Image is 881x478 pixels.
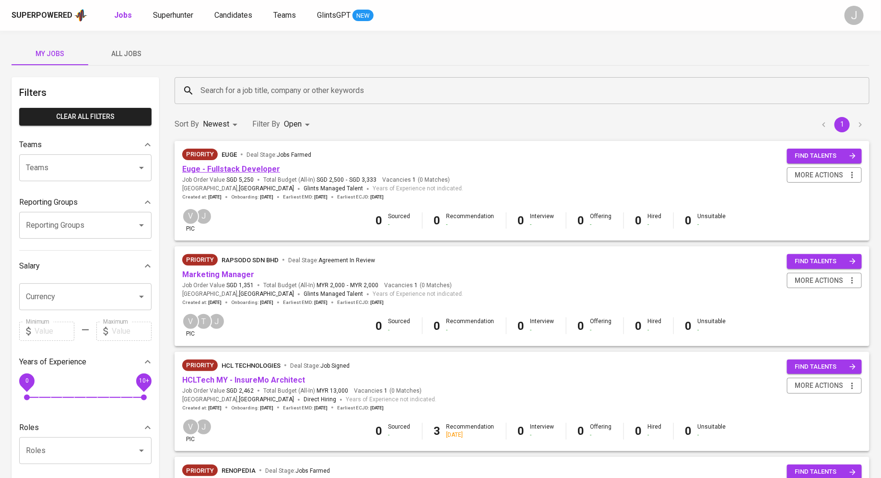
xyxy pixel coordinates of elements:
[578,214,585,227] b: 0
[263,281,378,290] span: Total Budget (All-In)
[648,326,662,334] div: -
[19,197,78,208] p: Reporting Groups
[182,255,218,265] span: Priority
[530,431,554,439] div: -
[518,214,525,227] b: 0
[648,221,662,229] div: -
[795,151,856,162] span: find talents
[787,149,862,163] button: find talents
[446,431,494,439] div: [DATE]
[182,299,222,306] span: Created at :
[182,313,199,330] div: V
[208,194,222,200] span: [DATE]
[182,184,294,194] span: [GEOGRAPHIC_DATA] ,
[265,467,330,474] span: Deal Stage :
[354,387,422,395] span: Vacancies ( 0 Matches )
[295,467,330,474] span: Jobs Farmed
[314,405,328,411] span: [DATE]
[182,270,254,279] a: Marketing Manager
[376,319,383,333] b: 0
[273,11,296,20] span: Teams
[373,184,463,194] span: Years of Experience not indicated.
[222,467,256,474] span: renopedia
[283,405,328,411] span: Earliest EMD :
[787,378,862,394] button: more actions
[74,8,87,23] img: app logo
[590,423,612,439] div: Offering
[195,313,212,330] div: T
[317,11,351,20] span: GlintsGPT
[182,375,305,385] a: HCLTech MY - InsureMo Architect
[182,149,218,160] div: New Job received from Demand Team
[578,319,585,333] b: 0
[290,362,350,369] span: Deal Stage :
[434,214,441,227] b: 0
[283,194,328,200] span: Earliest EMD :
[260,194,273,200] span: [DATE]
[787,167,862,183] button: more actions
[19,356,86,368] p: Years of Experience
[446,326,494,334] div: -
[388,317,411,334] div: Sourced
[182,466,218,476] span: Priority
[530,423,554,439] div: Interview
[231,405,273,411] span: Onboarding :
[260,405,273,411] span: [DATE]
[112,322,152,341] input: Value
[635,424,642,438] b: 0
[263,387,348,395] span: Total Budget (All-In)
[590,326,612,334] div: -
[182,387,254,395] span: Job Order Value
[214,11,252,20] span: Candidates
[635,319,642,333] b: 0
[795,380,843,392] span: more actions
[698,326,726,334] div: -
[208,313,225,330] div: J
[19,418,152,437] div: Roles
[214,10,254,22] a: Candidates
[19,135,152,154] div: Teams
[648,212,662,229] div: Hired
[349,176,376,184] span: SGD 3,333
[795,361,856,373] span: find talents
[318,257,375,264] span: Agreement In Review
[388,326,411,334] div: -
[337,194,384,200] span: Earliest ECJD :
[182,290,294,299] span: [GEOGRAPHIC_DATA] ,
[135,161,148,175] button: Open
[698,423,726,439] div: Unsuitable
[787,360,862,374] button: find talents
[530,317,554,334] div: Interview
[182,208,199,225] div: V
[590,212,612,229] div: Offering
[182,419,199,435] div: V
[203,116,241,133] div: Newest
[304,185,363,192] span: Glints Managed Talent
[153,10,195,22] a: Superhunter
[834,117,850,132] button: page 1
[578,424,585,438] b: 0
[350,281,378,290] span: MYR 2,000
[19,352,152,372] div: Years of Experience
[314,194,328,200] span: [DATE]
[648,423,662,439] div: Hired
[434,319,441,333] b: 0
[182,313,199,338] div: pic
[114,11,132,20] b: Jobs
[135,290,148,303] button: Open
[114,10,134,22] a: Jobs
[182,194,222,200] span: Created at :
[222,362,281,369] span: HCL Technologies
[153,11,193,20] span: Superhunter
[346,395,436,405] span: Years of Experience not indicated.
[373,290,463,299] span: Years of Experience not indicated.
[182,176,254,184] span: Job Order Value
[19,193,152,212] div: Reporting Groups
[27,111,144,123] span: Clear All filters
[434,424,441,438] b: 3
[590,431,612,439] div: -
[635,214,642,227] b: 0
[19,422,39,433] p: Roles
[182,419,199,443] div: pic
[35,322,74,341] input: Value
